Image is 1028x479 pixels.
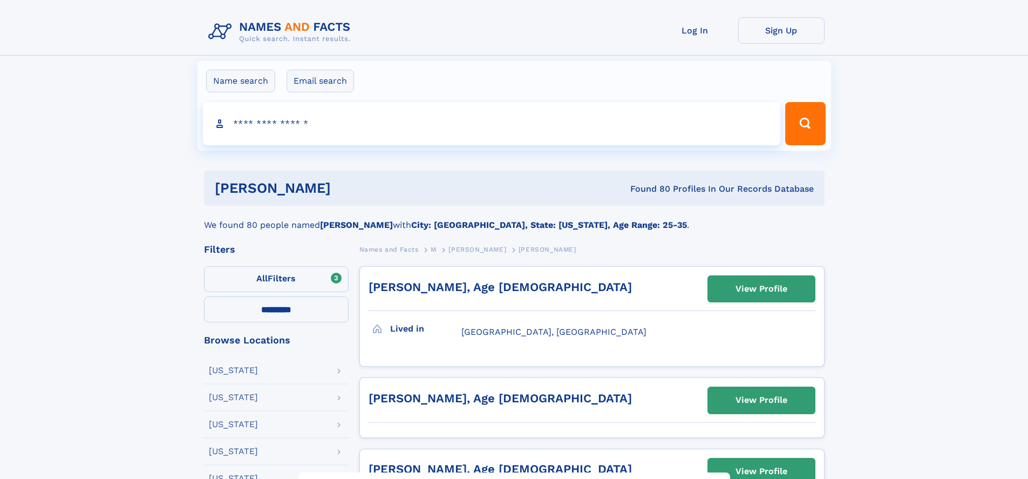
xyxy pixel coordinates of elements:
[708,387,815,413] a: View Profile
[461,327,646,337] span: [GEOGRAPHIC_DATA], [GEOGRAPHIC_DATA]
[448,242,506,256] a: [PERSON_NAME]
[204,206,825,232] div: We found 80 people named with .
[390,320,461,338] h3: Lived in
[369,280,632,294] a: [PERSON_NAME], Age [DEMOGRAPHIC_DATA]
[519,246,576,253] span: [PERSON_NAME]
[369,462,632,476] a: [PERSON_NAME], Age [DEMOGRAPHIC_DATA]
[203,102,781,145] input: search input
[708,276,815,302] a: View Profile
[209,447,258,456] div: [US_STATE]
[287,70,354,92] label: Email search
[736,276,787,301] div: View Profile
[215,181,481,195] h1: [PERSON_NAME]
[369,392,632,405] a: [PERSON_NAME], Age [DEMOGRAPHIC_DATA]
[204,335,349,345] div: Browse Locations
[480,183,814,195] div: Found 80 Profiles In Our Records Database
[359,242,419,256] a: Names and Facts
[204,17,359,46] img: Logo Names and Facts
[448,246,506,253] span: [PERSON_NAME]
[736,388,787,413] div: View Profile
[785,102,825,145] button: Search Button
[738,17,825,44] a: Sign Up
[320,220,393,230] b: [PERSON_NAME]
[204,266,349,292] label: Filters
[431,242,437,256] a: M
[209,393,258,402] div: [US_STATE]
[209,420,258,429] div: [US_STATE]
[652,17,738,44] a: Log In
[256,273,268,284] span: All
[206,70,275,92] label: Name search
[411,220,687,230] b: City: [GEOGRAPHIC_DATA], State: [US_STATE], Age Range: 25-35
[431,246,437,253] span: M
[204,245,349,254] div: Filters
[209,366,258,375] div: [US_STATE]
